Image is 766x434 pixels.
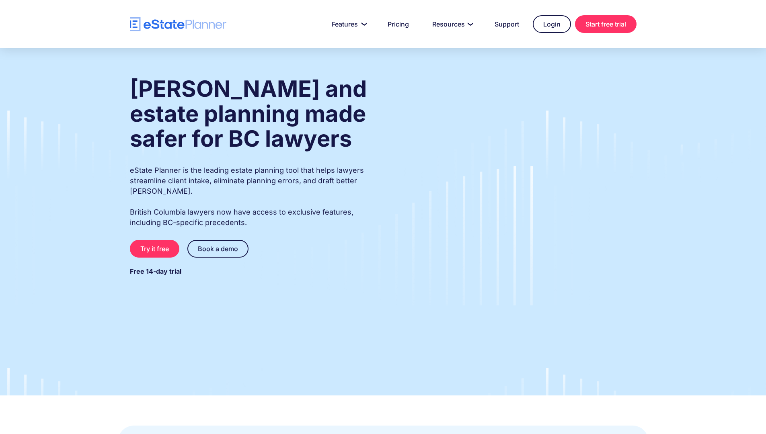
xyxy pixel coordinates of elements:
strong: [PERSON_NAME] and estate planning made safer for BC lawyers [130,75,367,152]
p: eState Planner is the leading estate planning tool that helps lawyers streamline client intake, e... [130,165,368,228]
strong: Free 14-day trial [130,267,181,275]
a: Login [533,15,571,33]
a: Book a demo [187,240,248,258]
a: Pricing [378,16,419,32]
a: Start free trial [575,15,637,33]
a: Try it free [130,240,179,258]
a: Features [322,16,374,32]
a: Support [485,16,529,32]
a: Resources [423,16,481,32]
